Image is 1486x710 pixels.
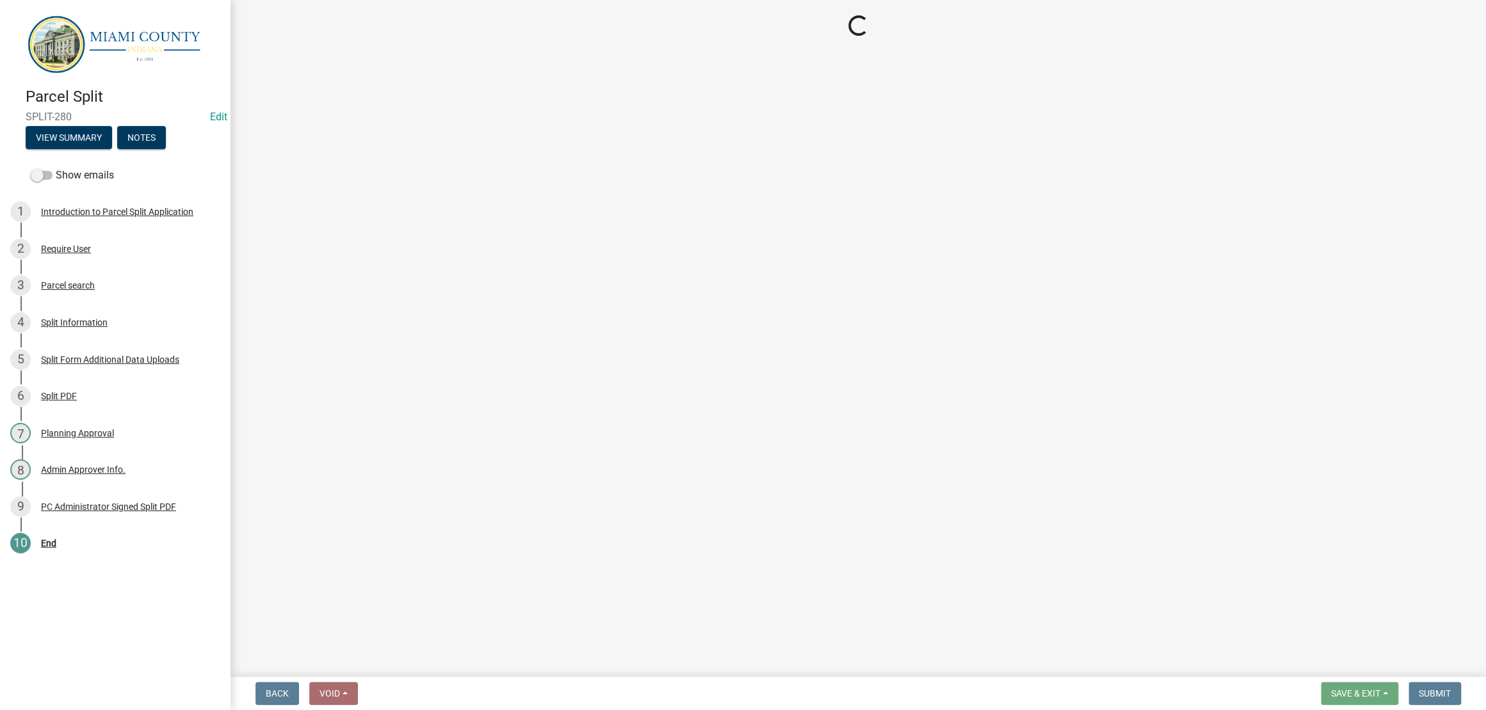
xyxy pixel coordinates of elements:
[10,496,31,517] div: 9
[1409,682,1461,705] button: Submit
[309,682,358,705] button: Void
[41,355,179,364] div: Split Form Additional Data Uploads
[41,244,91,253] div: Require User
[26,134,112,144] wm-modal-confirm: Summary
[10,386,31,406] div: 6
[41,429,114,438] div: Planning Approval
[10,275,31,296] div: 3
[26,88,220,106] h4: Parcel Split
[10,239,31,259] div: 2
[31,168,114,183] label: Show emails
[117,126,166,149] button: Notes
[255,682,299,705] button: Back
[1321,682,1398,705] button: Save & Exit
[41,281,95,290] div: Parcel search
[10,201,31,222] div: 1
[26,111,205,123] span: SPLIT-280
[210,111,227,123] a: Edit
[41,318,108,327] div: Split Information
[41,502,176,511] div: PC Administrator Signed Split PDF
[41,391,77,400] div: Split PDF
[10,533,31,553] div: 10
[41,207,193,216] div: Introduction to Parcel Split Application
[10,349,31,370] div: 5
[26,13,210,74] img: Miami County, Indiana
[26,126,112,149] button: View Summary
[10,423,31,443] div: 7
[210,111,227,123] wm-modal-confirm: Edit Application Number
[41,539,56,548] div: End
[10,312,31,333] div: 4
[266,688,289,698] span: Back
[1331,688,1380,698] span: Save & Exit
[41,465,125,474] div: Admin Approver Info.
[117,134,166,144] wm-modal-confirm: Notes
[10,459,31,480] div: 8
[1419,688,1451,698] span: Submit
[319,688,340,698] span: Void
